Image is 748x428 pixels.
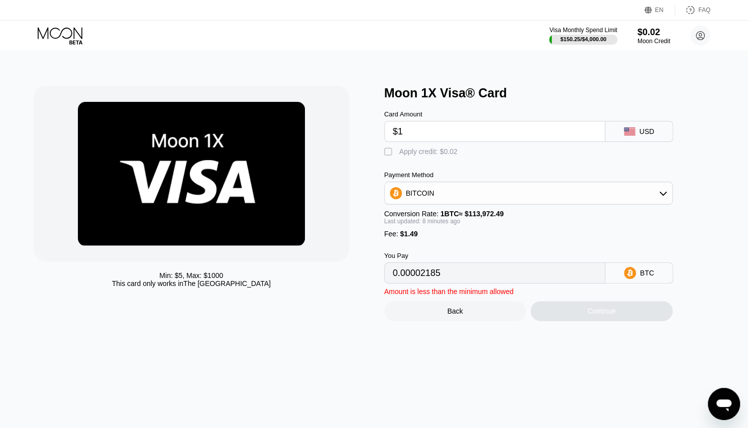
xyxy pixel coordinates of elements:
div: $150.25 / $4,000.00 [560,36,606,42]
div: Visa Monthly Spend Limit [549,27,617,34]
div: FAQ [675,5,710,15]
div: Conversion Rate: [384,210,673,218]
div: Min: $ 5 , Max: $ 1000 [159,271,223,279]
div: Payment Method [384,171,673,179]
span: 1 BTC ≈ $113,972.49 [441,210,504,218]
div: EN [655,7,664,14]
div: Apply credit: $0.02 [399,148,458,156]
div:  [384,147,394,157]
div: $0.02Moon Credit [637,27,670,45]
div: Amount is less than the minimum allowed [384,288,514,296]
div: Back [384,301,526,321]
div: Fee : [384,230,673,238]
div: Moon Credit [637,38,670,45]
div: EN [645,5,675,15]
div: Back [447,307,463,315]
input: $0.00 [393,121,597,141]
div: You Pay [384,252,605,259]
div: Visa Monthly Spend Limit$150.25/$4,000.00 [549,27,617,45]
div: BITCOIN [385,183,672,203]
div: This card only works in The [GEOGRAPHIC_DATA] [112,279,271,288]
div: Moon 1X Visa® Card [384,86,725,100]
iframe: Button to launch messaging window [708,388,740,420]
div: FAQ [698,7,710,14]
span: $1.49 [400,230,417,238]
div: BITCOIN [406,189,435,197]
div: BTC [640,269,654,277]
div: Last updated: 8 minutes ago [384,218,673,225]
div: Card Amount [384,110,605,118]
div: $0.02 [637,27,670,38]
div: USD [639,127,655,135]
